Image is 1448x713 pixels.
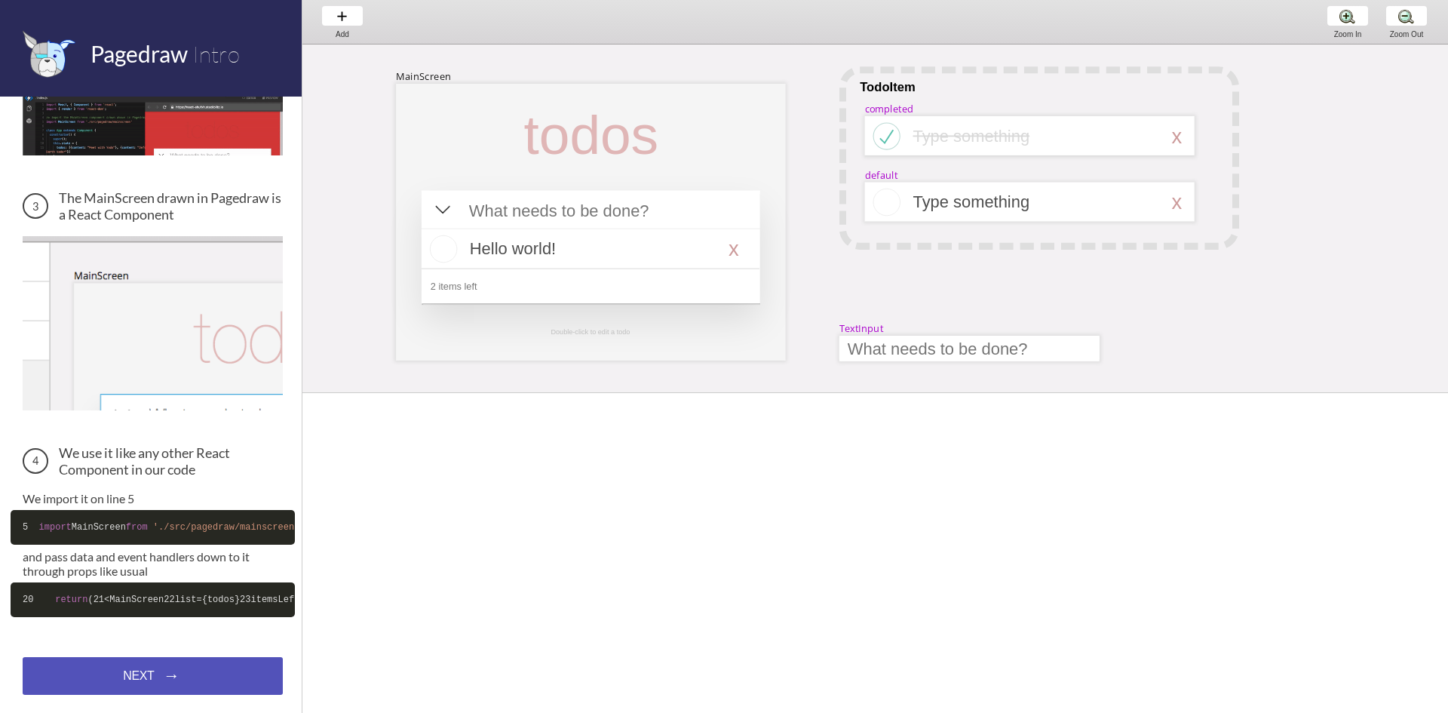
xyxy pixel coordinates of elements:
[1378,30,1435,38] div: Zoom Out
[314,30,371,38] div: Add
[23,189,283,223] h3: The MainScreen drawn in Pagedraw is a React Component
[23,444,283,478] h3: We use it like any other React Component in our code
[865,168,898,181] div: default
[23,595,33,605] span: 20
[865,103,914,115] div: completed
[23,30,75,78] img: favicon.png
[23,522,28,533] span: 5
[396,70,451,83] div: MainScreen
[55,595,87,605] span: return
[39,522,72,533] span: import
[839,322,883,335] div: TextInput
[1172,190,1183,214] div: x
[164,666,180,686] span: →
[1398,8,1414,24] img: zoom-minus.png
[11,510,295,545] code: MainScreen
[94,595,104,605] span: 21
[1319,30,1376,38] div: Zoom In
[90,40,188,67] span: Pagedraw
[240,595,250,605] span: 23
[11,582,295,617] code: ( <MainScreen list={todos} itemsLeft={ .state.todos.filter( !elem.completed).length} addTodo={ .a...
[192,40,240,68] span: Intro
[1339,8,1355,24] img: zoom-plus.png
[23,236,283,410] img: The MainScreen Component in Pagedraw
[153,522,299,533] span: './src/pagedraw/mainscreen'
[23,491,283,506] p: We import it on line 5
[1172,124,1183,148] div: x
[334,8,350,24] img: baseline-add-24px.svg
[23,657,283,695] a: NEXT→
[123,669,154,683] span: NEXT
[23,549,283,578] p: and pass data and event handlers down to it through props like usual
[126,522,148,533] span: from
[164,595,174,605] span: 22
